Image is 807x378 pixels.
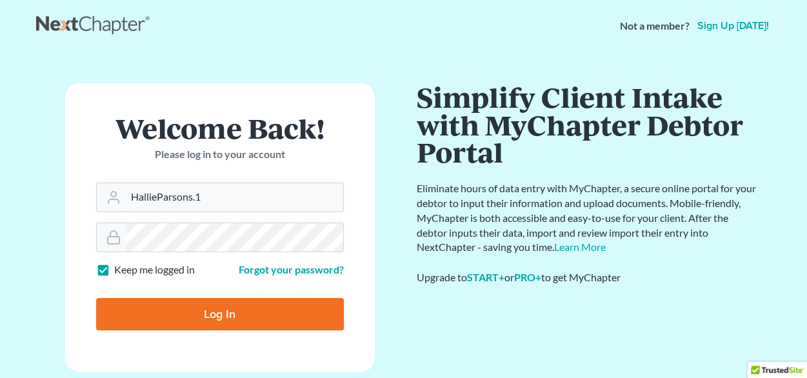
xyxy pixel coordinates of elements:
div: Upgrade to or to get MyChapter [417,270,759,285]
p: Please log in to your account [96,147,344,162]
a: PRO+ [514,271,541,283]
a: Forgot your password? [239,263,344,275]
h1: Simplify Client Intake with MyChapter Debtor Portal [417,83,759,166]
h1: Welcome Back! [96,114,344,142]
a: Learn More [554,241,606,253]
p: Eliminate hours of data entry with MyChapter, a secure online portal for your debtor to input the... [417,181,759,255]
strong: Not a member? [620,19,690,34]
label: Keep me logged in [114,263,195,277]
input: Log In [96,298,344,330]
a: Sign up [DATE]! [695,21,772,31]
a: START+ [467,271,504,283]
input: Email Address [126,183,343,212]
